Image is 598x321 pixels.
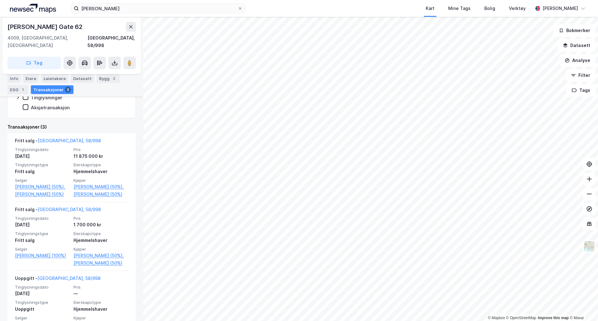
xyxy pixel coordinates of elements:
span: Eierskapstype [74,231,128,236]
div: Transaksjoner [31,85,74,94]
button: Tags [567,84,596,97]
span: Selger [15,178,70,183]
a: [PERSON_NAME] (50%), [15,183,70,191]
div: Fritt salg [15,168,70,175]
a: Mapbox [488,316,505,320]
span: Pris [74,216,128,221]
span: Tinglysningstype [15,162,70,168]
button: Tag [7,57,61,69]
a: [GEOGRAPHIC_DATA], 58/998 [37,276,101,281]
div: [GEOGRAPHIC_DATA], 58/998 [88,34,136,49]
button: Analyse [559,54,596,67]
div: Kontrollprogram for chat [567,291,598,321]
a: [PERSON_NAME] (50%) [74,191,128,198]
span: Kjøper [74,178,128,183]
div: 11 875 000 kr [74,153,128,160]
div: 3 [65,87,71,93]
a: Improve this map [538,316,569,320]
div: [DATE] [15,153,70,160]
div: [DATE] [15,290,70,297]
button: Bokmerker [553,24,596,37]
div: 1 700 000 kr [74,221,128,229]
a: [PERSON_NAME] (100%) [15,252,70,259]
div: Datasett [71,74,94,83]
a: [PERSON_NAME] (50%) [15,191,70,198]
div: Bygg [97,74,120,83]
div: Kart [426,5,434,12]
div: Uoppgitt - [15,275,101,285]
a: [GEOGRAPHIC_DATA], 58/998 [38,207,101,212]
div: ESG [7,85,28,94]
span: Tinglysningstype [15,300,70,305]
span: Pris [74,285,128,290]
span: Selger [15,315,70,321]
span: Tinglysningsdato [15,147,70,152]
a: [GEOGRAPHIC_DATA], 58/998 [38,138,101,143]
span: Tinglysningstype [15,231,70,236]
img: logo.a4113a55bc3d86da70a041830d287a7e.svg [10,4,56,13]
button: Filter [566,69,596,82]
div: Fritt salg [15,237,70,244]
div: Eiere [23,74,39,83]
div: Transaksjoner (3) [7,123,136,131]
span: Kjøper [74,247,128,252]
div: Leietakere [41,74,68,83]
span: Eierskapstype [74,162,128,168]
div: [DATE] [15,221,70,229]
span: Eierskapstype [74,300,128,305]
span: Pris [74,147,128,152]
button: Datasett [558,39,596,52]
a: [PERSON_NAME] (50%), [74,252,128,259]
div: [PERSON_NAME] [543,5,578,12]
div: 4009, [GEOGRAPHIC_DATA], [GEOGRAPHIC_DATA] [7,34,88,49]
div: [PERSON_NAME] Gate 62 [7,22,84,32]
a: OpenStreetMap [506,316,536,320]
div: Hjemmelshaver [74,237,128,244]
div: 1 [20,87,26,93]
iframe: Chat Widget [567,291,598,321]
div: Bolig [484,5,495,12]
span: Tinglysningsdato [15,216,70,221]
span: Tinglysningsdato [15,285,70,290]
div: Info [7,74,21,83]
img: Z [583,240,595,252]
div: Uoppgitt [15,305,70,313]
div: Verktøy [509,5,526,12]
span: Selger [15,247,70,252]
div: — [74,290,128,297]
div: Hjemmelshaver [74,168,128,175]
div: Aksjetransaksjon [31,105,70,111]
div: 2 [111,75,117,82]
a: [PERSON_NAME] (50%) [74,259,128,267]
div: Hjemmelshaver [74,305,128,313]
input: Søk på adresse, matrikkel, gårdeiere, leietakere eller personer [79,4,238,13]
a: [PERSON_NAME] (50%), [74,183,128,191]
div: Mine Tags [448,5,471,12]
span: Kjøper [74,315,128,321]
div: Fritt salg - [15,206,101,216]
div: Tinglysninger [31,95,62,101]
div: Fritt salg - [15,137,101,147]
